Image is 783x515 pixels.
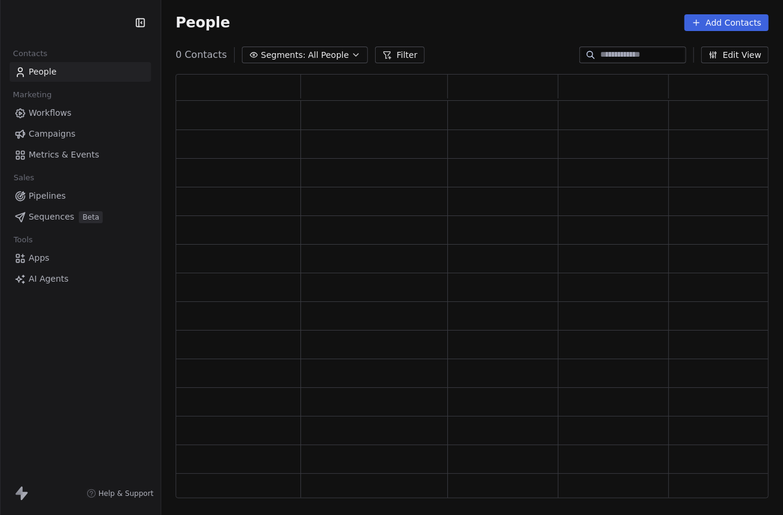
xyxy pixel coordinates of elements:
span: Contacts [8,45,53,63]
a: Campaigns [10,124,151,144]
span: Segments: [261,49,306,61]
span: Apps [29,252,50,264]
span: All People [308,49,349,61]
a: Workflows [10,103,151,123]
span: 0 Contacts [176,48,227,62]
span: Tools [8,231,38,249]
span: Marketing [8,86,57,104]
a: Apps [10,248,151,268]
div: grid [176,101,779,499]
a: People [10,62,151,82]
span: AI Agents [29,273,69,285]
span: People [29,66,57,78]
span: Workflows [29,107,72,119]
span: Help & Support [99,489,153,498]
a: Help & Support [87,489,153,498]
span: Metrics & Events [29,149,99,161]
span: Sales [8,169,39,187]
button: Filter [375,47,425,63]
span: Pipelines [29,190,66,202]
span: Sequences [29,211,74,223]
a: SequencesBeta [10,207,151,227]
a: Metrics & Events [10,145,151,165]
a: AI Agents [10,269,151,289]
span: People [176,14,230,32]
button: Edit View [701,47,769,63]
span: Campaigns [29,128,75,140]
button: Add Contacts [684,14,769,31]
a: Pipelines [10,186,151,206]
span: Beta [79,211,103,223]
